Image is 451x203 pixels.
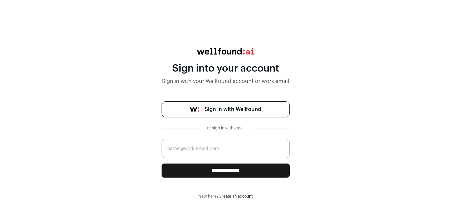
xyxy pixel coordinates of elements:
img: wellfound:ai [197,48,254,55]
div: or sign in with email [204,125,247,131]
div: New here? [162,194,290,199]
a: Sign in with Wellfound [162,101,290,117]
img: wellfound-symbol-flush-black-fb3c872781a75f747ccb3a119075da62bfe97bd399995f84a933054e44a575c4.png [190,107,199,112]
div: Sign into your account [162,63,290,75]
input: name@work-email.com [162,139,290,158]
div: Sign in with your Wellfound account or work email [162,77,290,85]
span: Sign in with Wellfound [205,105,261,113]
a: Create an account [219,194,253,198]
